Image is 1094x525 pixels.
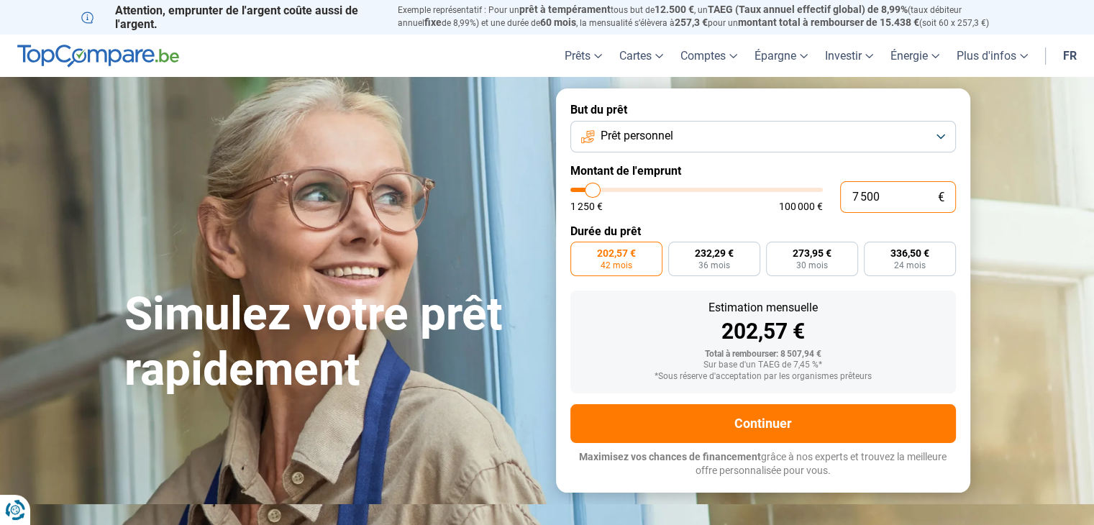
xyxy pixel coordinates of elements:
[938,191,944,204] span: €
[816,35,882,77] a: Investir
[570,121,956,152] button: Prêt personnel
[519,4,611,15] span: prêt à tempérament
[582,372,944,382] div: *Sous réserve d'acceptation par les organismes prêteurs
[601,261,632,270] span: 42 mois
[570,450,956,478] p: grâce à nos experts et trouvez la meilleure offre personnalisée pour vous.
[655,4,694,15] span: 12.500 €
[556,35,611,77] a: Prêts
[882,35,948,77] a: Énergie
[398,4,1013,29] p: Exemple représentatif : Pour un tous but de , un (taux débiteur annuel de 8,99%) et une durée de ...
[579,451,761,462] span: Maximisez vos chances de financement
[570,164,956,178] label: Montant de l'emprunt
[570,404,956,443] button: Continuer
[779,201,823,211] span: 100 000 €
[582,321,944,342] div: 202,57 €
[746,35,816,77] a: Épargne
[570,103,956,117] label: But du prêt
[17,45,179,68] img: TopCompare
[424,17,442,28] span: fixe
[890,248,929,258] span: 336,50 €
[611,35,672,77] a: Cartes
[540,17,576,28] span: 60 mois
[582,350,944,360] div: Total à rembourser: 8 507,94 €
[1054,35,1085,77] a: fr
[597,248,636,258] span: 202,57 €
[81,4,380,31] p: Attention, emprunter de l'argent coûte aussi de l'argent.
[695,248,734,258] span: 232,29 €
[672,35,746,77] a: Comptes
[124,287,539,398] h1: Simulez votre prêt rapidement
[582,360,944,370] div: Sur base d'un TAEG de 7,45 %*
[796,261,828,270] span: 30 mois
[570,201,603,211] span: 1 250 €
[894,261,926,270] span: 24 mois
[675,17,708,28] span: 257,3 €
[570,224,956,238] label: Durée du prêt
[601,128,673,144] span: Prêt personnel
[698,261,730,270] span: 36 mois
[948,35,1036,77] a: Plus d'infos
[738,17,919,28] span: montant total à rembourser de 15.438 €
[708,4,908,15] span: TAEG (Taux annuel effectif global) de 8,99%
[793,248,831,258] span: 273,95 €
[582,302,944,314] div: Estimation mensuelle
